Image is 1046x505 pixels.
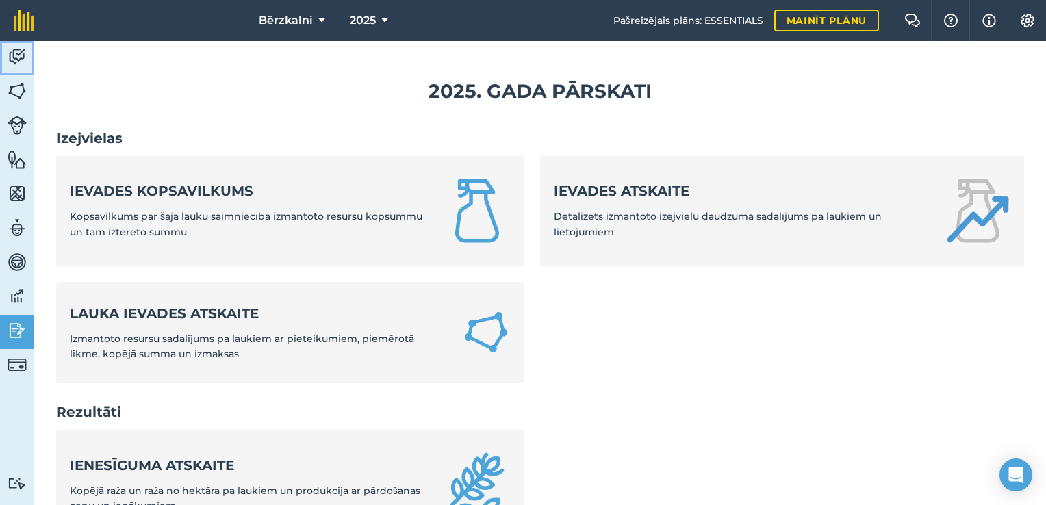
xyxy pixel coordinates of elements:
[982,12,996,29] img: svg+xml;base64,PHN2ZyB4bWxucz0iaHR0cDovL3d3dy53My5vcmcvMjAwMC9zdmciIHdpZHRoPSIxNyIgaGVpZ2h0PSIxNy...
[56,76,1024,107] h1: 2025. gada pārskati
[904,14,921,27] img: Divi runas burbuļi, kas pārklājas ar kreiso burbuli priekšplānā
[70,304,446,323] strong: Lauka ievades atskaite
[70,210,422,237] span: Kopsavilkums par šajā lauku saimniecībā izmantoto resursu kopsummu un tām iztērēto summu
[462,307,510,358] img: Lauka ievades atskaite
[8,218,27,238] img: svg+xml;base64,PD94bWwgdmVyc2lvbj0iMS4wIiBlbmNvZGluZz0idXRmLTgiPz4KPCEtLSBHZW5lcmF0b3I6IEFkb2JlIE...
[8,320,27,341] img: svg+xml;base64,PD94bWwgdmVyc2lvbj0iMS4wIiBlbmNvZGluZz0idXRmLTgiPz4KPCEtLSBHZW5lcmF0b3I6IEFkb2JlIE...
[8,149,27,170] img: svg+xml;base64,PHN2ZyB4bWxucz0iaHR0cDovL3d3dy53My5vcmcvMjAwMC9zdmciIHdpZHRoPSI1NiIgaGVpZ2h0PSI2MC...
[56,402,1024,422] h2: Rezultāti
[8,116,27,135] img: svg+xml;base64,PD94bWwgdmVyc2lvbj0iMS4wIiBlbmNvZGluZz0idXRmLTgiPz4KPCEtLSBHZW5lcmF0b3I6IEFkb2JlIE...
[56,156,524,266] a: Ievades kopsavilkumsKopsavilkums par šajā lauku saimniecībā izmantoto resursu kopsummu un tām izt...
[540,156,1024,266] a: Ievades atskaiteDetalizēts izmantoto izejvielu daudzuma sadalījums pa laukiem un lietojumiem
[14,10,34,31] img: lauka piemales logotips
[554,210,882,237] span: Detalizēts izmantoto izejvielu daudzuma sadalījums pa laukiem un lietojumiem
[8,477,27,490] img: svg+xml;base64,PD94bWwgdmVyc2lvbj0iMS4wIiBlbmNvZGluZz0idXRmLTgiPz4KPCEtLSBHZW5lcmF0b3I6IEFkb2JlIE...
[70,456,428,475] strong: Ienesīguma atskaite
[8,286,27,307] img: svg+xml;base64,PD94bWwgdmVyc2lvbj0iMS4wIiBlbmNvZGluZz0idXRmLTgiPz4KPCEtLSBHZW5lcmF0b3I6IEFkb2JlIE...
[613,13,763,28] span: Pašreizējais plāns: ESSENTIALS
[8,47,27,67] img: svg+xml;base64,PD94bWwgdmVyc2lvbj0iMS4wIiBlbmNvZGluZz0idXRmLTgiPz4KPCEtLSBHZW5lcmF0b3I6IEFkb2JlIE...
[774,10,879,31] a: Mainīt plānu
[56,282,524,384] a: Lauka ievades atskaiteIzmantoto resursu sadalījums pa laukiem ar pieteikumiem, piemērotā likme, k...
[999,458,1032,491] div: Atvērt domofona kurjeru
[1019,14,1036,27] img: Zobrata ikona
[945,178,1010,244] img: Ievades atskaite
[70,181,428,200] strong: Ievades kopsavilkums
[8,183,27,204] img: svg+xml;base64,PHN2ZyB4bWxucz0iaHR0cDovL3d3dy53My5vcmcvMjAwMC9zdmciIHdpZHRoPSI1NiIgaGVpZ2h0PSI2MC...
[8,81,27,101] img: svg+xml;base64,PHN2ZyB4bWxucz0iaHR0cDovL3d3dy53My5vcmcvMjAwMC9zdmciIHdpZHRoPSI1NiIgaGVpZ2h0PSI2MC...
[56,129,1024,148] h2: Izejvielas
[259,12,313,29] span: Bērzkalni
[8,252,27,272] img: svg+xml;base64,PD94bWwgdmVyc2lvbj0iMS4wIiBlbmNvZGluZz0idXRmLTgiPz4KPCEtLSBHZW5lcmF0b3I6IEFkb2JlIE...
[350,12,376,29] span: 2025
[8,355,27,374] img: svg+xml;base64,PD94bWwgdmVyc2lvbj0iMS4wIiBlbmNvZGluZz0idXRmLTgiPz4KPCEtLSBHZW5lcmF0b3I6IEFkb2JlIE...
[554,181,928,200] strong: Ievades atskaite
[943,14,959,27] img: Jautājuma zīmes ikona
[70,333,414,360] span: Izmantoto resursu sadalījums pa laukiem ar pieteikumiem, piemērotā likme, kopējā summa un izmaksas
[444,178,510,244] img: Ievades kopsavilkums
